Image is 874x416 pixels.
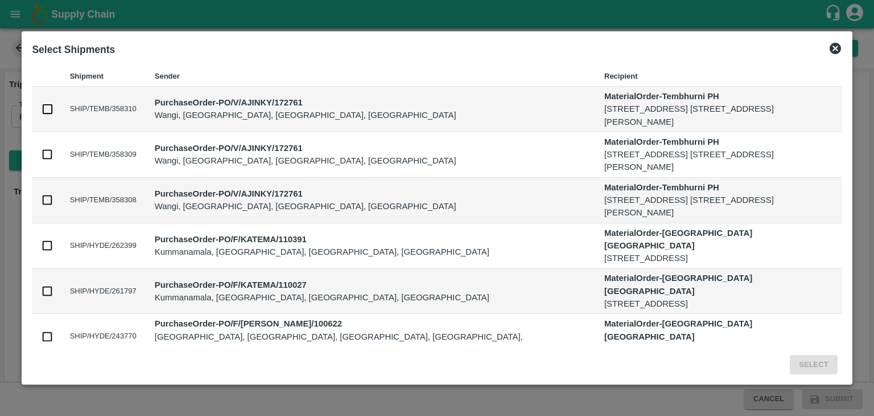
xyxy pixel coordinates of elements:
[604,183,719,192] strong: MaterialOrder - Tembhurni PH
[155,331,586,356] p: [GEOGRAPHIC_DATA], [GEOGRAPHIC_DATA], [GEOGRAPHIC_DATA], [GEOGRAPHIC_DATA], [GEOGRAPHIC_DATA]
[70,72,104,80] b: Shipment
[32,44,115,55] b: Select Shipments
[604,194,833,219] p: [STREET_ADDRESS] [STREET_ADDRESS][PERSON_NAME]
[155,291,586,304] p: Kummanamala, [GEOGRAPHIC_DATA], [GEOGRAPHIC_DATA], [GEOGRAPHIC_DATA]
[155,144,303,153] strong: PurchaseOrder - PO/V/AJINKY/172761
[604,72,638,80] b: Recipient
[604,319,752,341] strong: MaterialOrder - [GEOGRAPHIC_DATA] [GEOGRAPHIC_DATA]
[61,87,146,132] td: SHIP/TEMB/358310
[604,297,833,310] p: [STREET_ADDRESS]
[155,109,586,121] p: Wangi, [GEOGRAPHIC_DATA], [GEOGRAPHIC_DATA], [GEOGRAPHIC_DATA]
[61,132,146,178] td: SHIP/TEMB/358309
[155,200,586,213] p: Wangi, [GEOGRAPHIC_DATA], [GEOGRAPHIC_DATA], [GEOGRAPHIC_DATA]
[604,274,752,295] strong: MaterialOrder - [GEOGRAPHIC_DATA] [GEOGRAPHIC_DATA]
[61,178,146,223] td: SHIP/TEMB/358308
[155,189,303,198] strong: PurchaseOrder - PO/V/AJINKY/172761
[604,103,833,128] p: [STREET_ADDRESS] [STREET_ADDRESS][PERSON_NAME]
[61,314,146,360] td: SHIP/HYDE/243770
[61,268,146,314] td: SHIP/HYDE/261797
[155,98,303,107] strong: PurchaseOrder - PO/V/AJINKY/172761
[155,280,307,289] strong: PurchaseOrder - PO/F/KATEMA/110027
[604,137,719,146] strong: MaterialOrder - Tembhurni PH
[155,235,307,244] strong: PurchaseOrder - PO/F/KATEMA/110391
[604,148,833,174] p: [STREET_ADDRESS] [STREET_ADDRESS][PERSON_NAME]
[604,92,719,101] strong: MaterialOrder - Tembhurni PH
[604,252,833,264] p: [STREET_ADDRESS]
[155,246,586,258] p: Kummanamala, [GEOGRAPHIC_DATA], [GEOGRAPHIC_DATA], [GEOGRAPHIC_DATA]
[604,229,752,250] strong: MaterialOrder - [GEOGRAPHIC_DATA] [GEOGRAPHIC_DATA]
[155,319,342,328] strong: PurchaseOrder - PO/F/[PERSON_NAME]/100622
[155,72,180,80] b: Sender
[155,154,586,167] p: Wangi, [GEOGRAPHIC_DATA], [GEOGRAPHIC_DATA], [GEOGRAPHIC_DATA]
[61,223,146,269] td: SHIP/HYDE/262399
